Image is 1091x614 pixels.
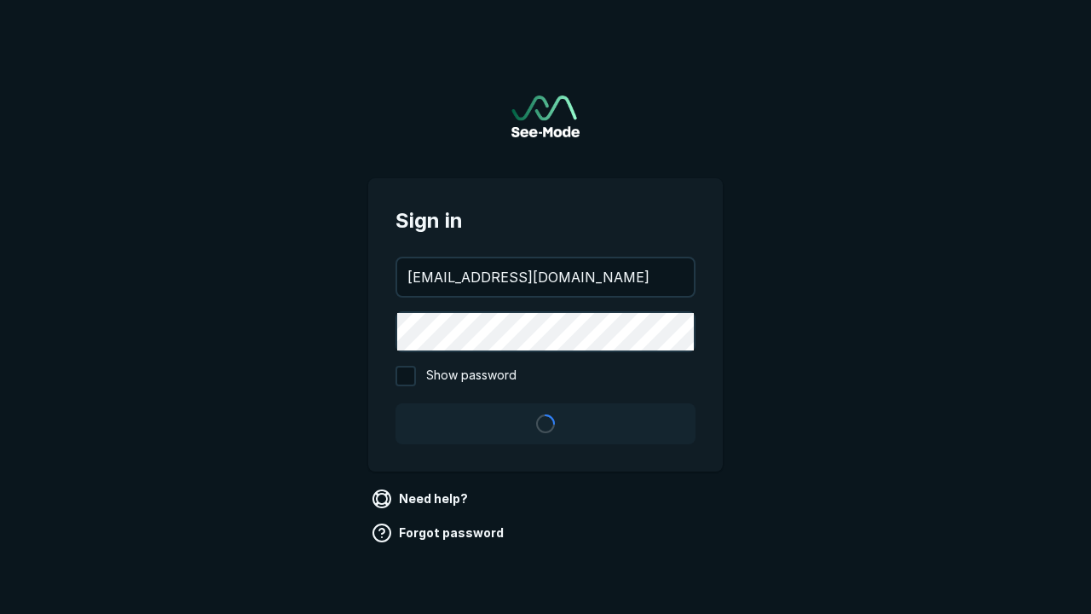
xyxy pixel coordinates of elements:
input: your@email.com [397,258,694,296]
a: Go to sign in [511,96,580,137]
a: Forgot password [368,519,511,547]
img: See-Mode Logo [511,96,580,137]
a: Need help? [368,485,475,513]
span: Show password [426,366,517,386]
span: Sign in [395,206,696,236]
